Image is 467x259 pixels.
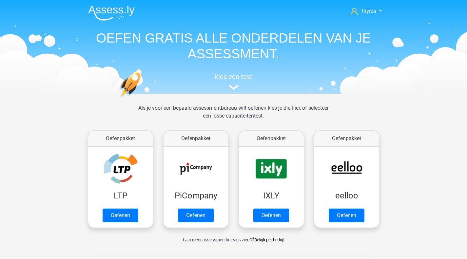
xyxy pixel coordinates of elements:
img: oefenen [119,69,167,129]
a: thyrza [348,7,384,15]
div: Als je voor een bepaald assessmentbureau wilt oefenen kies je die hier, of selecteer een losse ca... [133,104,334,128]
div: of [83,231,384,244]
span: Laat meer assessmentbureaus zien [183,237,249,242]
a: kies een test [83,73,384,90]
a: Oefenen [178,209,214,222]
img: Assessly [88,5,135,21]
h1: OEFEN GRATIS ALLE ONDERDELEN VAN JE ASSESSMENT. [83,30,384,62]
a: Oefenen [253,209,289,222]
a: Bekijk per bedrijf [254,237,284,242]
a: Oefenen [329,209,364,222]
img: assessment [229,85,239,90]
a: Oefenen [103,209,138,222]
h5: kies een test [83,73,384,81]
span: thyrza [362,8,376,14]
